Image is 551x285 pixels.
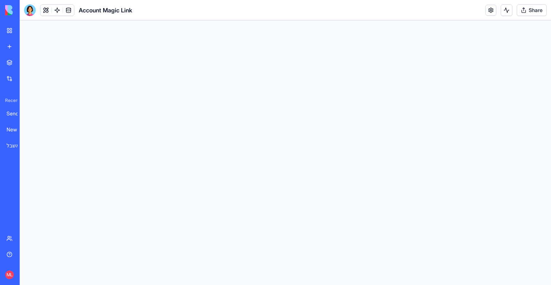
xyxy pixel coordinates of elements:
a: New App [2,122,31,137]
h1: Account Magic Link [79,6,132,15]
div: New App [7,126,27,133]
a: מדריך שמירה באשבל [2,138,31,153]
img: logo [5,5,50,15]
div: Send Email [7,110,27,117]
span: Recent [2,98,17,103]
button: Share [517,4,547,16]
span: ML [5,270,14,279]
a: Send Email [2,106,31,121]
div: מדריך שמירה באשבל [7,142,27,149]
